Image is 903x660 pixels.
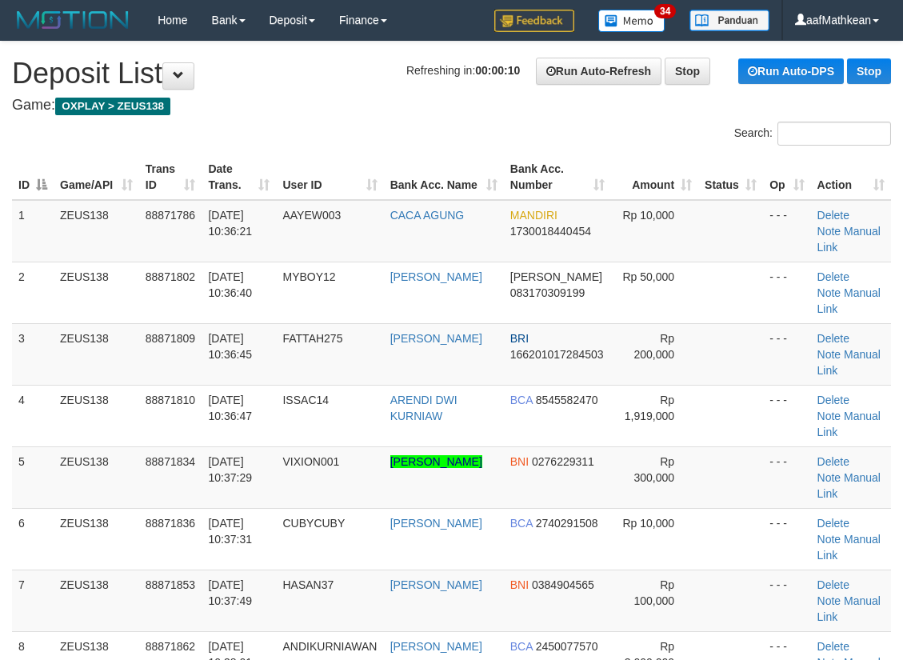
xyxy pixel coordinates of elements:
td: - - - [763,200,810,262]
span: Rp 1,919,000 [625,394,674,422]
td: 7 [12,570,54,631]
th: Trans ID: activate to sort column ascending [139,154,202,200]
td: ZEUS138 [54,508,139,570]
th: Date Trans.: activate to sort column ascending [202,154,276,200]
span: Rp 200,000 [633,332,674,361]
th: ID: activate to sort column descending [12,154,54,200]
a: Note [817,410,841,422]
td: - - - [763,262,810,323]
span: BNI [510,455,529,468]
span: 34 [654,4,676,18]
a: Delete [817,209,849,222]
span: ANDIKURNIAWAN [282,640,377,653]
span: FATTAH275 [282,332,342,345]
label: Search: [734,122,891,146]
span: [DATE] 10:37:31 [208,517,252,546]
td: ZEUS138 [54,570,139,631]
span: OXPLAY > ZEUS138 [55,98,170,115]
span: Copy 166201017284503 to clipboard [510,348,604,361]
span: 88871810 [146,394,195,406]
span: Copy 2740291508 to clipboard [536,517,598,530]
span: [DATE] 10:36:45 [208,332,252,361]
span: Refreshing in: [406,64,520,77]
a: Manual Link [817,594,881,623]
a: Delete [817,517,849,530]
a: [PERSON_NAME] [390,640,482,653]
td: 4 [12,385,54,446]
th: Action: activate to sort column ascending [811,154,891,200]
span: ISSAC14 [282,394,329,406]
span: [PERSON_NAME] [510,270,602,283]
a: Manual Link [817,225,881,254]
a: Stop [665,58,710,85]
span: 88871834 [146,455,195,468]
strong: 00:00:10 [475,64,520,77]
th: Bank Acc. Name: activate to sort column ascending [384,154,504,200]
input: Search: [777,122,891,146]
span: Copy 0276229311 to clipboard [532,455,594,468]
span: Rp 300,000 [633,455,674,484]
a: Manual Link [817,286,881,315]
span: BNI [510,578,529,591]
td: ZEUS138 [54,262,139,323]
img: panduan.png [689,10,769,31]
span: [DATE] 10:37:29 [208,455,252,484]
td: ZEUS138 [54,446,139,508]
td: ZEUS138 [54,323,139,385]
td: 3 [12,323,54,385]
a: [PERSON_NAME] [390,578,482,591]
span: [DATE] 10:37:49 [208,578,252,607]
a: Note [817,225,841,238]
a: Note [817,533,841,546]
img: Button%20Memo.svg [598,10,665,32]
h1: Deposit List [12,58,891,90]
span: Copy 083170309199 to clipboard [510,286,585,299]
a: CACA AGUNG [390,209,465,222]
span: Copy 8545582470 to clipboard [536,394,598,406]
a: [PERSON_NAME] [390,332,482,345]
a: Manual Link [817,471,881,500]
span: BCA [510,517,533,530]
a: Run Auto-DPS [738,58,844,84]
span: Rp 100,000 [633,578,674,607]
span: [DATE] 10:36:47 [208,394,252,422]
a: Delete [817,455,849,468]
span: 88871836 [146,517,195,530]
span: Rp 10,000 [622,209,674,222]
td: - - - [763,385,810,446]
td: - - - [763,323,810,385]
td: ZEUS138 [54,200,139,262]
a: Note [817,471,841,484]
a: Note [817,286,841,299]
span: MYBOY12 [282,270,335,283]
img: Feedback.jpg [494,10,574,32]
a: [PERSON_NAME] [390,455,482,468]
span: Rp 10,000 [622,517,674,530]
a: Delete [817,394,849,406]
th: User ID: activate to sort column ascending [276,154,383,200]
th: Op: activate to sort column ascending [763,154,810,200]
td: 5 [12,446,54,508]
span: Copy 2450077570 to clipboard [536,640,598,653]
a: Delete [817,270,849,283]
a: Manual Link [817,410,881,438]
th: Bank Acc. Number: activate to sort column ascending [504,154,612,200]
a: Stop [847,58,891,84]
a: ARENDI DWI KURNIAW [390,394,457,422]
span: VIXION001 [282,455,339,468]
span: Copy 0384904565 to clipboard [532,578,594,591]
img: MOTION_logo.png [12,8,134,32]
span: BCA [510,394,533,406]
td: 1 [12,200,54,262]
span: 88871853 [146,578,195,591]
td: - - - [763,446,810,508]
span: Copy 1730018440454 to clipboard [510,225,591,238]
span: 88871809 [146,332,195,345]
span: 88871786 [146,209,195,222]
h4: Game: [12,98,891,114]
td: - - - [763,570,810,631]
span: 88871802 [146,270,195,283]
a: Delete [817,332,849,345]
a: Manual Link [817,348,881,377]
span: 88871862 [146,640,195,653]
